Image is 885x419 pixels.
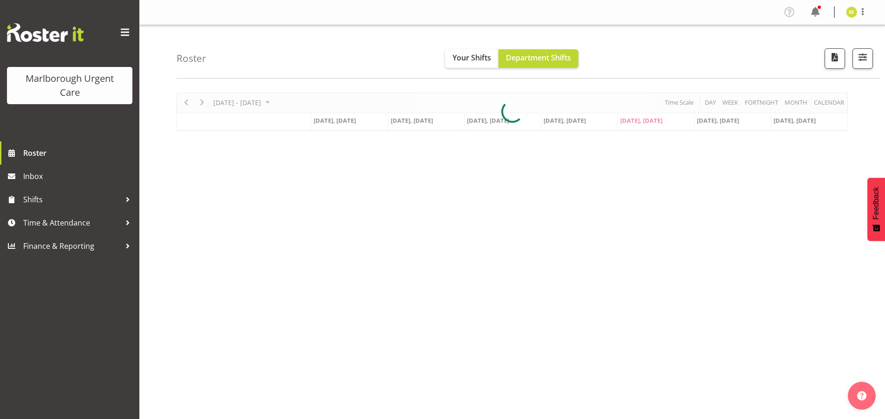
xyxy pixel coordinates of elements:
[177,53,206,64] h4: Roster
[846,7,857,18] img: margie-vuto11841.jpg
[7,23,84,42] img: Rosterit website logo
[23,169,135,183] span: Inbox
[23,146,135,160] span: Roster
[23,216,121,230] span: Time & Attendance
[452,53,491,63] span: Your Shifts
[506,53,571,63] span: Department Shifts
[867,178,885,241] button: Feedback - Show survey
[857,391,866,400] img: help-xxl-2.png
[23,239,121,253] span: Finance & Reporting
[872,187,880,219] span: Feedback
[825,48,845,69] button: Download a PDF of the roster according to the set date range.
[23,193,121,206] span: Shifts
[16,72,123,100] div: Marlborough Urgent Care
[498,49,578,68] button: Department Shifts
[445,49,498,68] button: Your Shifts
[852,48,873,69] button: Filter Shifts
